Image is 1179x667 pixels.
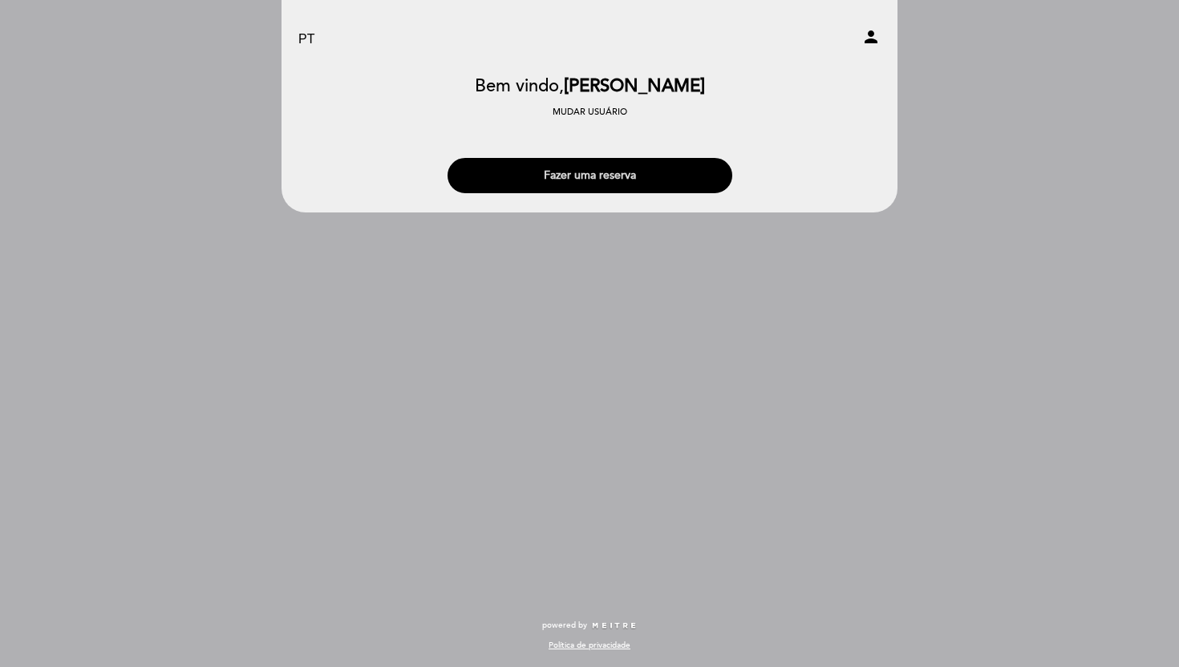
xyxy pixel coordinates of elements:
button: Mudar usuário [548,105,632,119]
img: MEITRE [591,622,637,630]
span: [PERSON_NAME] [564,75,705,97]
button: Fazer uma reserva [448,158,732,193]
button: person [861,27,881,52]
span: powered by [542,620,587,631]
a: Política de privacidade [549,640,630,651]
h2: Bem vindo, [475,77,705,96]
a: Restaurante [PERSON_NAME] Maestra [489,18,690,62]
a: powered by [542,620,637,631]
i: person [861,27,881,46]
